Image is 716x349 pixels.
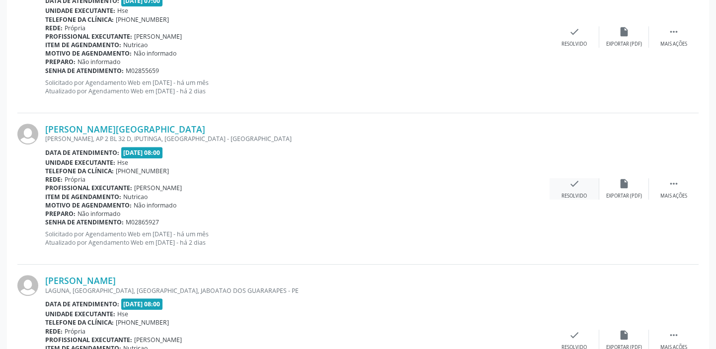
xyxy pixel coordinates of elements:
[45,135,550,143] div: [PERSON_NAME], AP 2 BL 32 D, IPUTINGA, [GEOGRAPHIC_DATA] - [GEOGRAPHIC_DATA]
[668,330,679,341] i: 
[619,26,630,37] i: insert_drive_file
[117,158,128,167] span: Hse
[117,6,128,15] span: Hse
[117,310,128,318] span: Hse
[65,24,85,32] span: Própria
[121,147,163,158] span: [DATE] 08:00
[78,58,120,66] span: Não informado
[45,310,115,318] b: Unidade executante:
[561,41,587,48] div: Resolvido
[569,330,580,341] i: check
[116,318,169,327] span: [PHONE_NUMBER]
[134,32,182,41] span: [PERSON_NAME]
[45,167,114,175] b: Telefone da clínica:
[606,41,642,48] div: Exportar (PDF)
[123,193,148,201] span: Nutricao
[619,178,630,189] i: insert_drive_file
[660,41,687,48] div: Mais ações
[45,184,132,192] b: Profissional executante:
[126,67,159,75] span: M02855659
[134,49,176,58] span: Não informado
[660,193,687,200] div: Mais ações
[606,193,642,200] div: Exportar (PDF)
[45,124,205,135] a: [PERSON_NAME][GEOGRAPHIC_DATA]
[569,26,580,37] i: check
[45,6,115,15] b: Unidade executante:
[45,24,63,32] b: Rede:
[126,218,159,226] span: M02865927
[45,318,114,327] b: Telefone da clínica:
[123,41,148,49] span: Nutricao
[116,167,169,175] span: [PHONE_NUMBER]
[45,286,550,295] div: LAGUNA, [GEOGRAPHIC_DATA], [GEOGRAPHIC_DATA], JABOATAO DOS GUARARAPES - PE
[45,230,550,247] p: Solicitado por Agendamento Web em [DATE] - há um mês Atualizado por Agendamento Web em [DATE] - h...
[45,32,132,41] b: Profissional executante:
[121,298,163,310] span: [DATE] 08:00
[45,275,116,286] a: [PERSON_NAME]
[668,26,679,37] i: 
[17,124,38,144] img: img
[561,193,587,200] div: Resolvido
[134,201,176,209] span: Não informado
[569,178,580,189] i: check
[45,58,76,66] b: Preparo:
[65,175,85,184] span: Própria
[45,158,115,167] b: Unidade executante:
[45,300,119,308] b: Data de atendimento:
[45,49,132,58] b: Motivo de agendamento:
[45,67,124,75] b: Senha de atendimento:
[668,178,679,189] i: 
[134,336,182,344] span: [PERSON_NAME]
[78,209,120,218] span: Não informado
[45,78,550,95] p: Solicitado por Agendamento Web em [DATE] - há um mês Atualizado por Agendamento Web em [DATE] - h...
[619,330,630,341] i: insert_drive_file
[45,218,124,226] b: Senha de atendimento:
[17,275,38,296] img: img
[45,15,114,24] b: Telefone da clínica:
[45,327,63,336] b: Rede:
[45,336,132,344] b: Profissional executante:
[65,327,85,336] span: Própria
[116,15,169,24] span: [PHONE_NUMBER]
[45,193,121,201] b: Item de agendamento:
[45,175,63,184] b: Rede:
[134,184,182,192] span: [PERSON_NAME]
[45,41,121,49] b: Item de agendamento:
[45,148,119,157] b: Data de atendimento:
[45,209,76,218] b: Preparo:
[45,201,132,209] b: Motivo de agendamento:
